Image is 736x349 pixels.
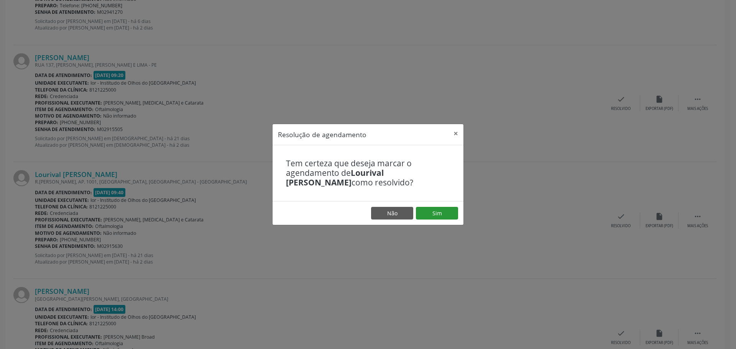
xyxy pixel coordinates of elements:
h5: Resolução de agendamento [278,129,366,139]
h4: Tem certeza que deseja marcar o agendamento de como resolvido? [286,159,450,188]
button: Sim [416,207,458,220]
button: Close [448,124,463,143]
b: Lourival [PERSON_NAME] [286,167,384,188]
button: Não [371,207,413,220]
